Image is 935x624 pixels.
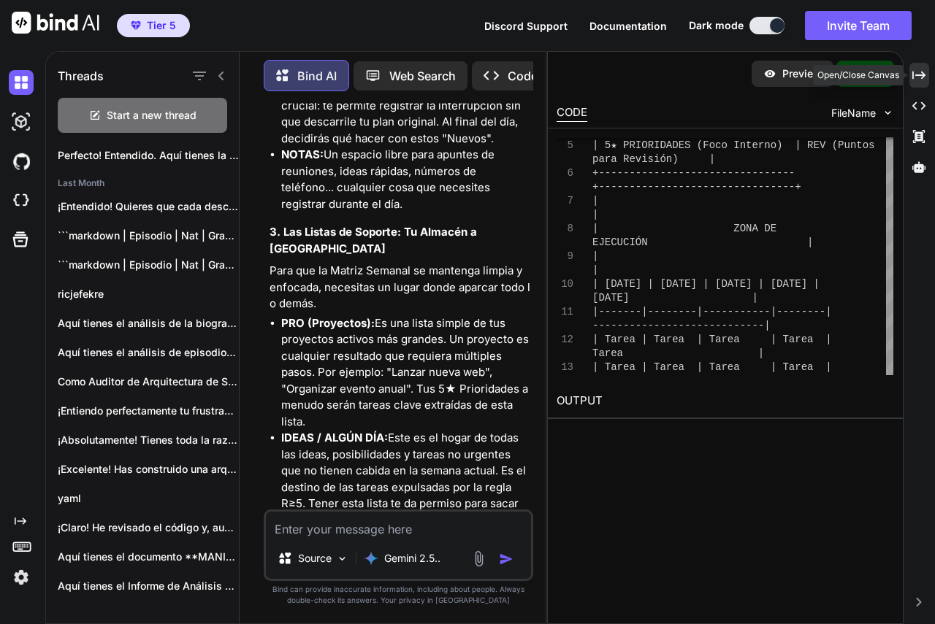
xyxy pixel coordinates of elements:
[298,551,332,566] p: Source
[281,316,375,330] strong: PRO (Proyectos):
[58,345,239,360] p: Aquí tienes el análisis de episodios problema→solución...
[336,552,348,565] img: Pick Models
[58,148,239,163] p: Perfecto! Entendido. Aquí tienes la implementación completa...
[557,250,573,263] div: 9
[484,20,568,32] span: Discord Support
[689,18,744,33] span: Dark mode
[58,550,239,564] p: Aquí tienes el documento **MANIFIESTO YAML v2.0**...
[58,374,239,389] p: Como Auditor de Arquitectura de Software Senior,...
[548,384,902,418] h2: OUTPUT
[281,431,388,444] strong: IDEAS / ALGÚN DÍA:
[281,430,530,545] li: Este es el hogar de todas las ideas, posibilidades y tareas no urgentes que no tienen cabida en l...
[592,139,875,151] span: | 5★ PRIORIDADES (Foco Interno) | REV (Puntos
[270,225,480,255] strong: 3. Las Listas de Soporte: Tu Almacén a [GEOGRAPHIC_DATA]
[805,11,912,40] button: Invite Team
[58,433,239,447] p: ¡Absolutamente! Tienes toda la razón. Mis disculpas...
[12,12,99,34] img: Bind AI
[589,18,667,34] button: Documentation
[782,66,822,81] p: Preview
[270,263,530,312] p: Para que la Matriz Semanal se mantenga limpia y enfocada, necesitas un lugar donde aparcar todo l...
[592,236,813,248] span: EJECUCIÓN |
[281,315,530,431] li: Es una lista simple de tus proyectos activos más grandes. Un proyecto es cualquier resultado que ...
[9,565,34,590] img: settings
[117,14,190,37] button: premiumTier 5
[592,264,598,276] span: |
[557,305,573,319] div: 11
[131,21,141,30] img: premium
[147,18,176,33] span: Tier 5
[470,550,487,567] img: attachment
[557,104,587,122] div: CODE
[592,167,795,179] span: +--------------------------------
[592,195,598,207] span: |
[557,166,573,180] div: 6
[592,361,832,373] span: | Tarea | Tarea | Tarea | Tarea |
[557,194,573,208] div: 7
[46,177,239,189] h2: Last Month
[508,67,596,85] p: Code Generator
[592,181,801,193] span: +--------------------------------+
[58,228,239,243] p: ```markdown | Episodio | Nat | Grado...
[831,106,876,120] span: FileName
[557,222,573,236] div: 8
[384,551,440,566] p: Gemini 2.5..
[107,108,196,123] span: Start a new thread
[281,147,530,212] li: Un espacio libre para apuntes de reuniones, ideas rápidas, números de teléfono... cualquier cosa ...
[58,316,239,331] p: Aquí tienes el análisis de la biografía...
[58,287,239,301] p: ricjefekre
[9,149,34,174] img: githubDark
[389,67,456,85] p: Web Search
[557,361,573,374] div: 13
[297,67,337,85] p: Bind AI
[592,223,776,234] span: | ZONA DE
[592,292,758,304] span: [DATE] |
[58,67,104,85] h1: Threads
[557,139,573,153] div: 5
[557,277,573,291] div: 10
[763,67,776,80] img: preview
[58,199,239,214] p: ¡Entendido! Quieres que cada descripción y punto...
[813,65,904,85] div: Open/Close Canvas
[58,579,239,593] p: Aquí tienes el Informe de Análisis Arquitectónico...
[557,333,573,347] div: 12
[882,107,894,119] img: chevron down
[592,209,598,220] span: |
[484,18,568,34] button: Discord Support
[589,20,667,32] span: Documentation
[592,278,820,290] span: | [DATE] | [DATE] | [DATE] | [DATE] |
[58,520,239,535] p: ¡Claro! He revisado el código y, aunque...
[499,552,514,566] img: icon
[592,320,771,331] span: ----------------------------|
[58,404,239,418] p: ¡Entiendo perfectamente tu frustración! Tienes toda la...
[592,153,715,165] span: para Revisión) |
[58,462,239,477] p: ¡Excelente! Has construido una arquitectura muy sólida...
[592,347,764,359] span: Tarea |
[592,334,832,345] span: | Tarea | Tarea | Tarea | Tarea |
[592,250,598,262] span: |
[281,147,324,161] strong: NOTAS:
[9,188,34,213] img: cloudideIcon
[58,258,239,272] p: ```markdown | Episodio | Nat | Grado...
[592,306,832,317] span: |-------|--------|-----------|--------|
[264,584,533,606] p: Bind can provide inaccurate information, including about people. Always double-check its answers....
[364,551,378,566] img: Gemini 2.5 Pro
[9,70,34,95] img: darkChat
[9,109,34,134] img: darkAi-studio
[58,491,239,506] p: yaml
